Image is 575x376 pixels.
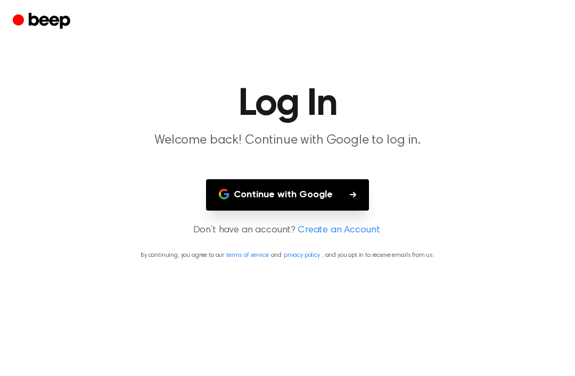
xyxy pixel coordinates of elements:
a: terms of service [226,252,268,258]
a: Create an Account [298,223,380,238]
a: Beep [13,11,73,32]
p: Welcome back! Continue with Google to log in. [83,132,492,149]
button: Continue with Google [206,179,369,211]
p: Don’t have an account? [13,223,562,238]
p: By continuing, you agree to our and , and you opt in to receive emails from us. [13,250,562,260]
h1: Log In [15,85,560,123]
a: privacy policy [284,252,320,258]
